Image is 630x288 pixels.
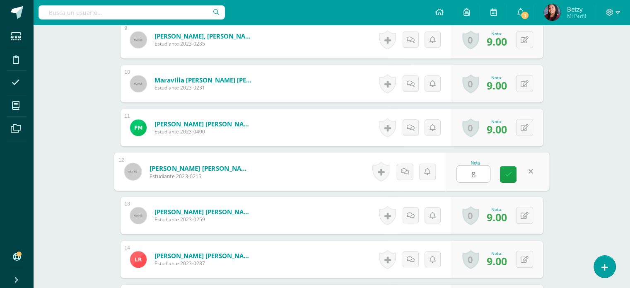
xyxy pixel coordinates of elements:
div: Nota [456,160,494,165]
a: [PERSON_NAME] [PERSON_NAME] [154,252,254,260]
div: Nota: [487,75,507,80]
span: Estudiante 2023-0235 [154,40,254,47]
img: 45x45 [130,31,147,48]
span: Estudiante 2023-0215 [149,172,251,180]
img: e3ef1c2e9fb4cf0091d72784ffee823d.png [544,4,560,21]
a: 0 [462,118,479,137]
a: 0 [462,74,479,93]
span: 9.00 [487,78,507,92]
span: Estudiante 2023-0287 [154,260,254,267]
span: 9.00 [487,122,507,136]
a: [PERSON_NAME] [PERSON_NAME] [149,164,251,172]
div: Nota: [487,250,507,256]
img: 618035afaea7a5a1f98aff67f6521177.png [130,251,147,268]
a: [PERSON_NAME], [PERSON_NAME] [154,32,254,40]
span: 1 [520,11,529,20]
a: 0 [462,30,479,49]
span: Estudiante 2023-0231 [154,84,254,91]
a: [PERSON_NAME] [PERSON_NAME] [154,120,254,128]
span: 9.00 [487,34,507,48]
img: 45x45 [130,207,147,224]
span: Estudiante 2023-0400 [154,128,254,135]
span: 9.00 [487,210,507,224]
img: 45x45 [130,75,147,92]
a: 0 [462,250,479,269]
span: Mi Perfil [567,12,586,19]
input: Busca un usuario... [39,5,225,19]
div: Nota: [487,206,507,212]
div: Nota: [487,119,507,124]
span: 9.00 [487,254,507,268]
img: 0276ad3d7bd020e85c5cd7ed3303e699.png [130,119,147,136]
img: 45x45 [124,163,141,180]
div: Nota: [487,31,507,36]
a: [PERSON_NAME] [PERSON_NAME] [154,208,254,216]
span: Estudiante 2023-0259 [154,216,254,223]
a: 0 [462,206,479,225]
a: Maravilla [PERSON_NAME] [PERSON_NAME] [154,76,254,84]
input: 0-10.0 [457,166,490,182]
span: Betzy [567,5,586,13]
